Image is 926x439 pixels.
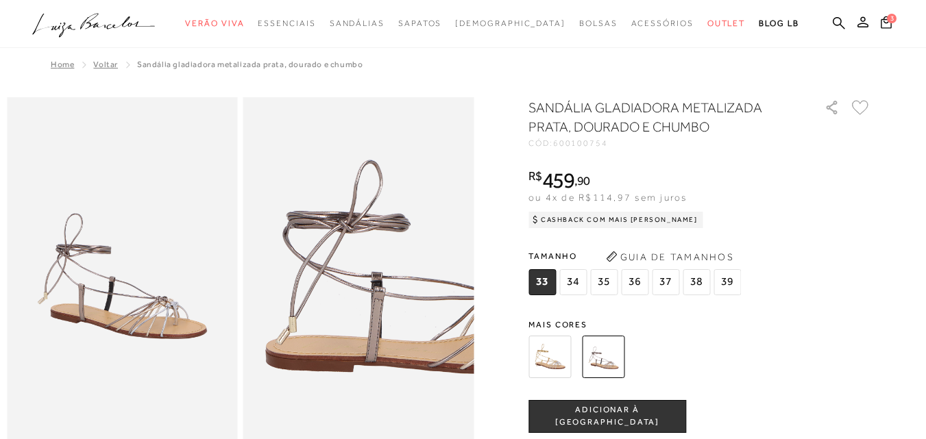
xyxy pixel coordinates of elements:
[528,212,703,228] div: Cashback com Mais [PERSON_NAME]
[93,60,118,69] a: Voltar
[759,11,799,36] a: BLOG LB
[51,60,74,69] a: Home
[577,173,590,188] span: 90
[398,18,441,28] span: Sapatos
[631,11,694,36] a: categoryNavScreenReaderText
[559,269,587,295] span: 34
[330,18,385,28] span: Sandálias
[330,11,385,36] a: categoryNavScreenReaderText
[455,11,565,36] a: noSubCategoriesText
[759,18,799,28] span: BLOG LB
[579,18,618,28] span: Bolsas
[621,269,648,295] span: 36
[579,11,618,36] a: categoryNavScreenReaderText
[683,269,710,295] span: 38
[528,170,542,182] i: R$
[529,404,685,428] span: ADICIONAR À [GEOGRAPHIC_DATA]
[398,11,441,36] a: categoryNavScreenReaderText
[185,11,244,36] a: categoryNavScreenReaderText
[528,98,785,136] h1: SANDÁLIA GLADIADORA METALIZADA PRATA, DOURADO E CHUMBO
[528,400,686,433] button: ADICIONAR À [GEOGRAPHIC_DATA]
[528,192,687,203] span: ou 4x de R$114,97 sem juros
[528,246,744,266] span: Tamanho
[590,269,618,295] span: 35
[714,269,741,295] span: 39
[553,138,608,148] span: 600100754
[185,18,244,28] span: Verão Viva
[528,139,803,147] div: CÓD:
[582,336,624,378] img: SANDÁLIA GLADIADORA METALIZADA PRATA, DOURADO E CHUMBO
[707,11,746,36] a: categoryNavScreenReaderText
[877,15,896,34] button: 3
[528,336,571,378] img: SANDÁLIA GLADIADORA METALIZADA DOURADA, OURO E PRATA
[455,18,565,28] span: [DEMOGRAPHIC_DATA]
[574,175,590,187] i: ,
[528,269,556,295] span: 33
[258,18,315,28] span: Essenciais
[601,246,738,268] button: Guia de Tamanhos
[528,321,871,329] span: Mais cores
[707,18,746,28] span: Outlet
[887,14,897,23] span: 3
[652,269,679,295] span: 37
[542,168,574,192] span: 459
[631,18,694,28] span: Acessórios
[137,60,363,69] span: SANDÁLIA GLADIADORA METALIZADA PRATA, DOURADO E CHUMBO
[258,11,315,36] a: categoryNavScreenReaderText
